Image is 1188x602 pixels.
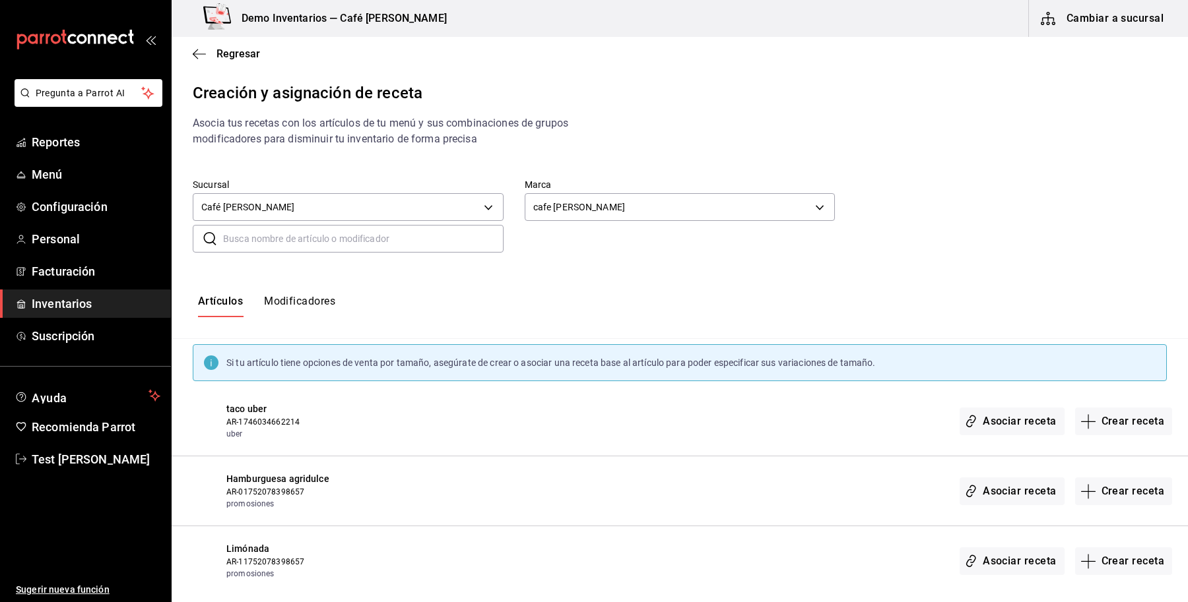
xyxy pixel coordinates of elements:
span: promosiones [226,568,445,580]
h3: Demo Inventarios — Café [PERSON_NAME] [231,11,447,26]
span: Facturación [32,262,160,280]
span: Test [PERSON_NAME] [32,450,160,468]
span: Asocia tus recetas con los artículos de tu menú y sus combinaciones de grupos modificadores para ... [193,117,568,145]
label: Marca [525,180,836,189]
span: Reportes [32,133,160,151]
span: Suscripción [32,327,160,345]
span: Pregunta a Parrot AI [36,86,142,100]
span: Regresar [216,47,260,60]
div: Café [PERSON_NAME] [193,193,504,221]
div: cafe [PERSON_NAME] [525,193,836,221]
button: Crear receta [1075,407,1173,435]
div: Si tu artículo tiene opciones de venta por tamaño, asegúrate de crear o asociar una receta base a... [226,356,876,370]
button: Pregunta a Parrot AI [15,79,162,107]
input: Busca nombre de artículo o modificador [223,226,504,252]
span: Ayuda [32,388,143,404]
span: Configuración [32,198,160,216]
button: open_drawer_menu [145,34,156,45]
button: Asociar receta [960,477,1064,505]
span: Recomienda Parrot [32,418,160,436]
span: Hamburguesa agridulce [226,472,445,486]
span: Limónada [226,542,445,556]
button: Crear receta [1075,477,1173,505]
button: Asociar receta [960,407,1064,435]
span: promosiones [226,498,445,510]
button: Crear receta [1075,547,1173,575]
div: Creación y asignación de receta [193,81,1167,105]
button: Artículos [198,295,243,317]
span: Sugerir nueva función [16,583,160,597]
span: AR-1746034662214 [226,416,445,428]
button: Asociar receta [960,547,1064,575]
span: AR-01752078398657 [226,486,445,498]
label: Sucursal [193,180,504,189]
a: Pregunta a Parrot AI [9,96,162,109]
span: Personal [32,230,160,248]
div: navigation tabs [198,295,335,317]
button: Regresar [193,47,260,60]
span: Inventarios [32,295,160,313]
span: taco uber [226,402,445,416]
span: Menú [32,166,160,183]
span: AR-11752078398657 [226,556,445,568]
button: Modificadores [264,295,335,317]
span: uber [226,428,445,440]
